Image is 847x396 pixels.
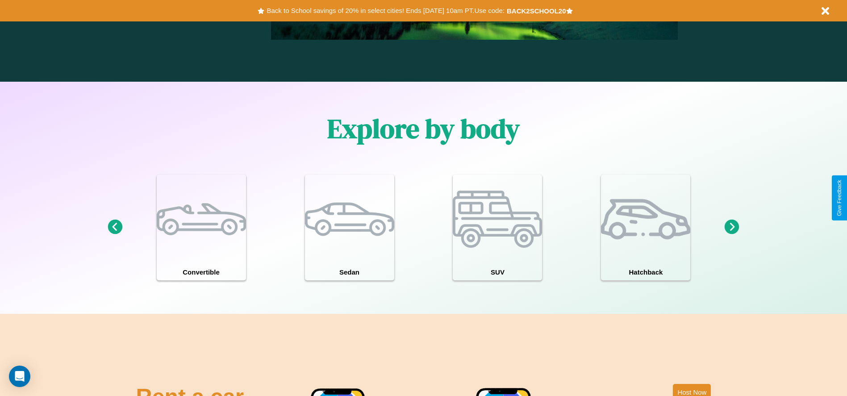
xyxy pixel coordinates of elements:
div: Open Intercom Messenger [9,366,30,387]
h4: Sedan [305,264,394,280]
button: Back to School savings of 20% in select cities! Ends [DATE] 10am PT.Use code: [264,4,506,17]
h1: Explore by body [327,110,520,147]
h4: Convertible [157,264,246,280]
h4: SUV [453,264,542,280]
b: BACK2SCHOOL20 [507,7,566,15]
div: Give Feedback [836,180,843,216]
h4: Hatchback [601,264,690,280]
